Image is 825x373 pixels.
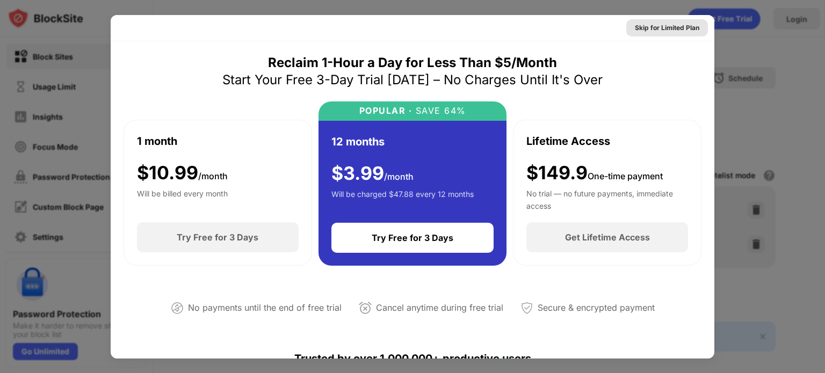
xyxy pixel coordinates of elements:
[376,300,503,316] div: Cancel anytime during free trial
[198,171,228,181] span: /month
[520,302,533,315] img: secured-payment
[137,162,228,184] div: $ 10.99
[222,71,603,89] div: Start Your Free 3-Day Trial [DATE] – No Charges Until It's Over
[188,300,342,316] div: No payments until the end of free trial
[331,163,414,185] div: $ 3.99
[137,133,177,149] div: 1 month
[588,171,663,181] span: One-time payment
[359,106,412,116] div: POPULAR ·
[359,302,372,315] img: cancel-anytime
[331,134,385,150] div: 12 months
[538,300,655,316] div: Secure & encrypted payment
[171,302,184,315] img: not-paying
[331,188,474,210] div: Will be charged $47.88 every 12 months
[268,54,557,71] div: Reclaim 1-Hour a Day for Less Than $5/Month
[177,232,258,243] div: Try Free for 3 Days
[526,133,610,149] div: Lifetime Access
[635,23,699,33] div: Skip for Limited Plan
[526,162,663,184] div: $149.9
[526,188,688,209] div: No trial — no future payments, immediate access
[384,171,414,182] span: /month
[137,188,228,209] div: Will be billed every month
[412,106,466,116] div: SAVE 64%
[372,232,453,243] div: Try Free for 3 Days
[565,232,650,243] div: Get Lifetime Access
